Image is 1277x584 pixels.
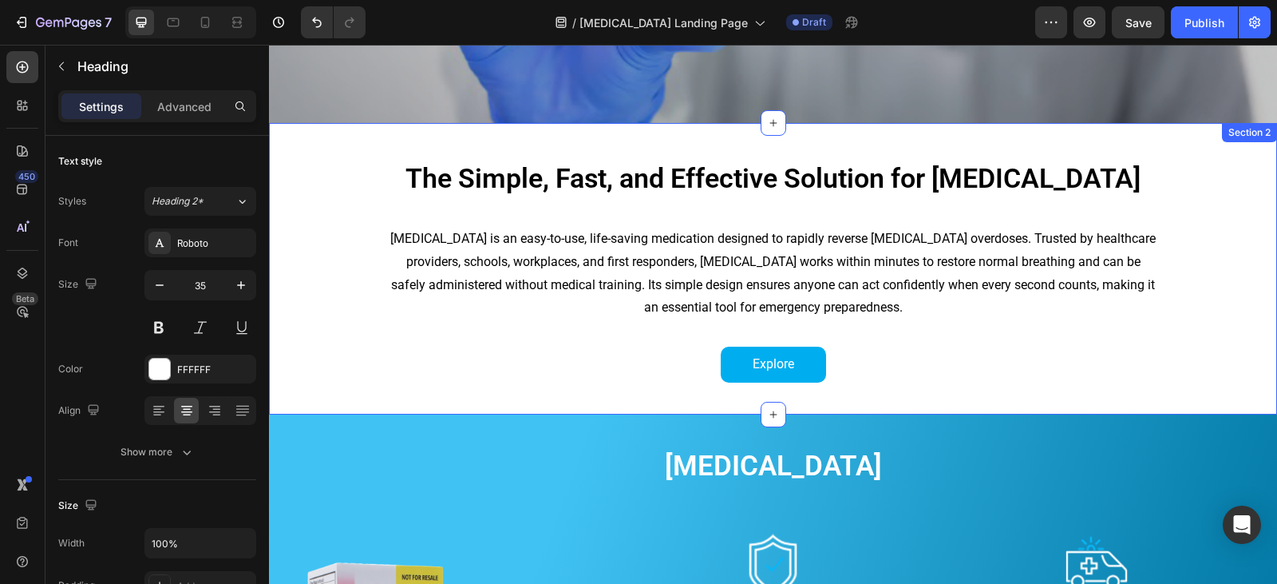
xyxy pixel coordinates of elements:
[177,363,252,377] div: FFFFFF
[452,302,557,338] a: Explore
[152,194,204,209] span: Heading 2*
[467,479,541,562] img: gempages_491222232517837627-37bf25e4-2833-4563-a953-868210d50bb2.png
[177,236,252,251] div: Roboto
[1112,6,1164,38] button: Save
[58,154,102,169] div: Text style
[301,6,366,38] div: Undo/Redo
[802,15,826,30] span: Draft
[79,98,124,115] p: Settings
[58,362,83,376] div: Color
[956,81,1005,95] div: Section 2
[58,438,256,467] button: Show more
[105,13,112,32] p: 7
[144,187,256,216] button: Heading 2*
[58,236,78,250] div: Font
[15,170,38,183] div: 450
[1184,14,1224,31] div: Publish
[157,98,212,115] p: Advanced
[579,14,748,31] span: [MEDICAL_DATA] Landing Page
[27,403,982,440] p: [MEDICAL_DATA]
[58,400,103,422] div: Align
[58,536,85,550] div: Width
[1171,6,1238,38] button: Publish
[1125,16,1152,30] span: Save
[58,274,101,296] div: Size
[484,308,525,332] p: Explore
[793,479,862,555] img: gempages_491222232517837627-b6678c76-b51d-4634-8f1f-80d3d233ef38.png
[58,194,86,209] div: Styles
[145,529,255,558] input: Auto
[6,6,119,38] button: 7
[269,45,1277,584] iframe: Design area
[12,292,38,305] div: Beta
[77,57,250,76] p: Heading
[1223,506,1261,544] div: Open Intercom Messenger
[121,444,195,460] div: Show more
[26,402,983,442] h2: Rich Text Editor. Editing area: main
[58,495,101,517] div: Size
[572,14,576,31] span: /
